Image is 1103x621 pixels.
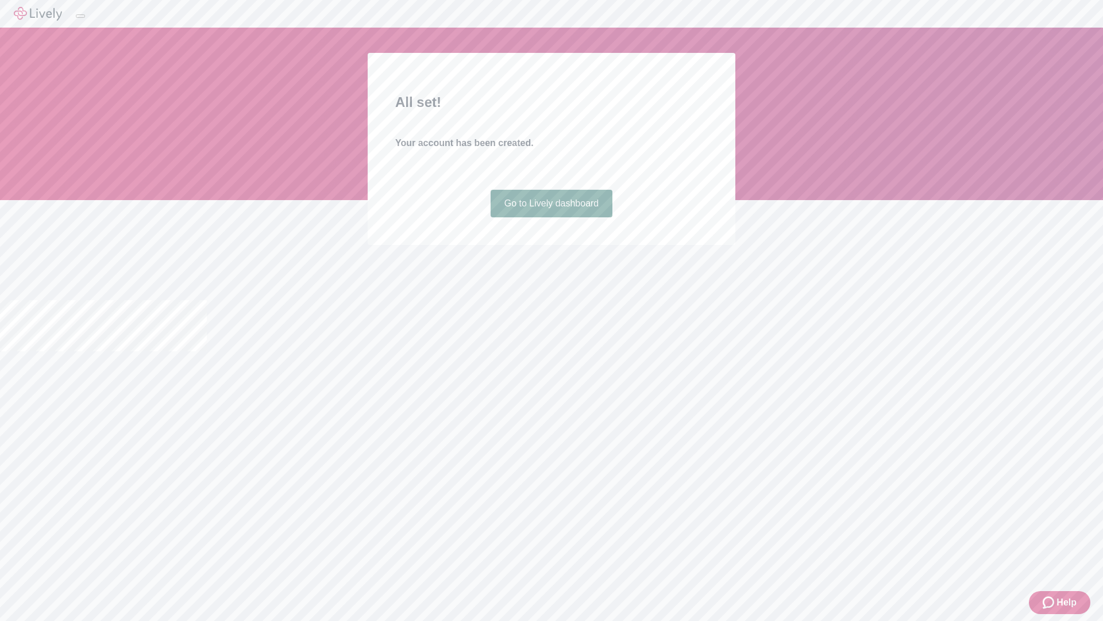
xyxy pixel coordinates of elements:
[14,7,62,21] img: Lively
[1029,591,1090,614] button: Zendesk support iconHelp
[395,136,708,150] h4: Your account has been created.
[1056,596,1077,609] span: Help
[76,14,85,18] button: Log out
[395,92,708,113] h2: All set!
[1043,596,1056,609] svg: Zendesk support icon
[491,190,613,217] a: Go to Lively dashboard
